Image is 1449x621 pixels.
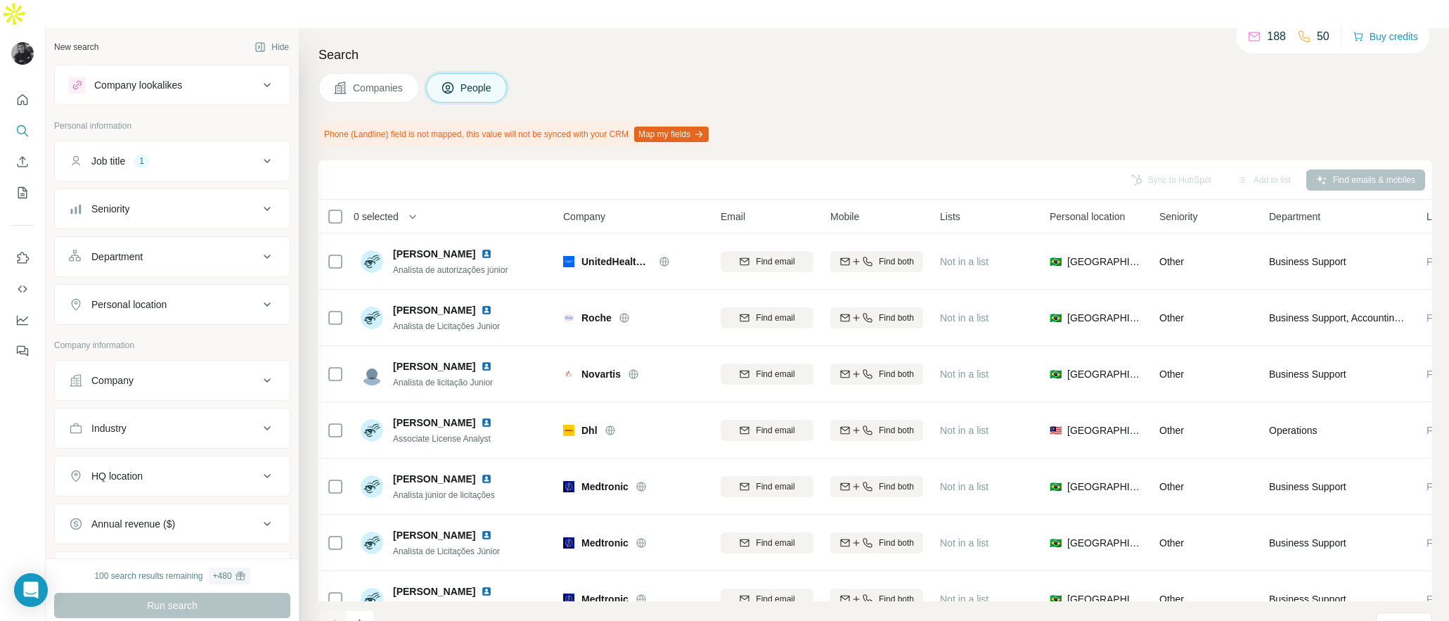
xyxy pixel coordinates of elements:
[879,480,914,493] span: Find both
[879,255,914,268] span: Find both
[879,537,914,549] span: Find both
[481,417,492,428] img: LinkedIn logo
[721,251,813,272] button: Find email
[393,528,475,542] span: [PERSON_NAME]
[91,250,143,264] div: Department
[563,369,574,380] img: Logo of Novartis
[1067,480,1142,494] span: [GEOGRAPHIC_DATA]
[581,255,652,269] span: UnitedHealth Group
[879,593,914,606] span: Find both
[55,364,290,397] button: Company
[213,570,232,582] div: + 480
[940,425,988,436] span: Not in a list
[1067,311,1142,325] span: [GEOGRAPHIC_DATA]
[55,288,290,321] button: Personal location
[481,586,492,597] img: LinkedIn logo
[1050,536,1062,550] span: 🇧🇷
[563,537,574,549] img: Logo of Medtronic
[91,373,134,388] div: Company
[756,312,794,324] span: Find email
[1159,312,1184,324] span: Other
[1269,210,1320,224] span: Department
[481,530,492,541] img: LinkedIn logo
[91,202,129,216] div: Seniority
[91,297,167,312] div: Personal location
[353,81,404,95] span: Companies
[11,307,34,333] button: Dashboard
[1269,311,1410,325] span: Business Support, Accounting and Finance
[830,251,923,272] button: Find both
[1050,423,1062,437] span: 🇲🇾
[11,180,34,205] button: My lists
[1050,480,1062,494] span: 🇧🇷
[940,312,988,324] span: Not in a list
[481,305,492,316] img: LinkedIn logo
[54,41,98,53] div: New search
[940,537,988,549] span: Not in a list
[361,307,383,329] img: Avatar
[461,81,493,95] span: People
[830,307,923,328] button: Find both
[361,532,383,554] img: Avatar
[1067,367,1142,381] span: [GEOGRAPHIC_DATA]
[940,369,988,380] span: Not in a list
[1067,536,1142,550] span: [GEOGRAPHIC_DATA]
[940,210,960,224] span: Lists
[1067,592,1142,606] span: [GEOGRAPHIC_DATA]
[393,434,491,444] span: Associate License Analyst
[1067,423,1142,437] span: [GEOGRAPHIC_DATA]
[1050,592,1062,606] span: 🇧🇷
[940,481,988,492] span: Not in a list
[830,364,923,385] button: Find both
[393,378,493,388] span: Analista de licitação Junior
[721,476,813,497] button: Find email
[55,507,290,541] button: Annual revenue ($)
[91,154,125,168] div: Job title
[830,210,859,224] span: Mobile
[879,424,914,437] span: Find both
[756,368,794,380] span: Find email
[940,594,988,605] span: Not in a list
[1159,210,1197,224] span: Seniority
[1269,367,1346,381] span: Business Support
[1269,423,1317,437] span: Operations
[54,339,290,352] p: Company information
[1159,369,1184,380] span: Other
[361,588,383,610] img: Avatar
[91,421,127,435] div: Industry
[11,245,34,271] button: Use Surfe on LinkedIn
[11,42,34,65] img: Avatar
[393,490,495,500] span: Analista júnior de licitações
[830,532,923,553] button: Find both
[481,473,492,485] img: LinkedIn logo
[1267,28,1286,45] p: 188
[94,78,182,92] div: Company lookalikes
[55,555,290,589] button: Employees (size)
[581,423,598,437] span: Dhl
[1050,210,1125,224] span: Personal location
[830,476,923,497] button: Find both
[354,210,399,224] span: 0 selected
[361,363,383,385] img: Avatar
[756,537,794,549] span: Find email
[393,584,475,598] span: [PERSON_NAME]
[393,321,500,331] span: Analista de Licitações Junior
[361,475,383,498] img: Avatar
[393,303,475,317] span: [PERSON_NAME]
[393,546,500,556] span: Analista de Licitações Júnior
[756,480,794,493] span: Find email
[721,420,813,441] button: Find email
[393,416,475,430] span: [PERSON_NAME]
[563,256,574,267] img: Logo of UnitedHealth Group
[581,367,621,381] span: Novartis
[318,122,711,146] div: Phone (Landline) field is not mapped, this value will not be synced with your CRM
[54,120,290,132] p: Personal information
[393,265,508,275] span: Analista de autorizações júnior
[55,68,290,102] button: Company lookalikes
[245,37,299,58] button: Hide
[55,144,290,178] button: Job title1
[134,155,150,167] div: 1
[55,459,290,493] button: HQ location
[563,210,605,224] span: Company
[721,589,813,610] button: Find email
